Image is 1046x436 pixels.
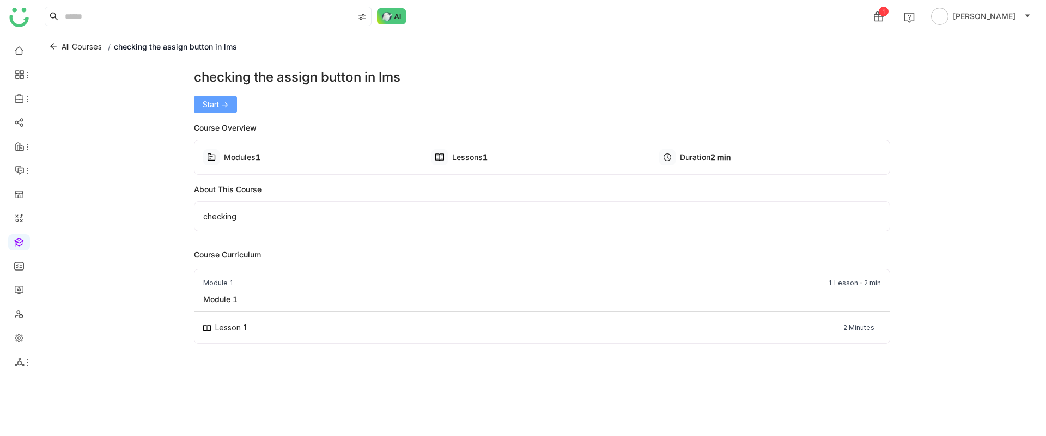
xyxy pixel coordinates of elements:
[452,152,483,162] span: Lessons
[194,96,237,113] button: Start ->
[47,38,105,56] button: All Courses
[62,41,102,53] span: All Courses
[203,99,228,110] span: Start ->
[194,122,890,133] div: Course Overview
[843,323,874,333] div: 2 Minutes
[828,278,881,288] div: 1 Lesson 2 min
[194,293,246,305] div: Module 1
[194,67,890,87] div: checking the assign button in lms
[108,42,111,51] span: /
[931,8,948,25] img: avatar
[483,152,488,162] span: 1
[9,8,29,27] img: logo
[953,10,1015,22] span: [PERSON_NAME]
[710,152,731,162] span: 2 min
[256,152,260,162] span: 1
[203,325,211,331] img: type
[224,152,256,162] span: Modules
[358,13,367,21] img: search-type.svg
[194,249,890,260] div: Course Curriculum
[435,153,444,162] img: type
[215,323,248,332] div: Lesson 1
[377,8,406,24] img: ask-buddy-normal.svg
[194,183,890,195] div: About This Course
[203,278,234,288] div: Module 1
[194,201,890,231] div: checking
[904,12,915,23] img: help.svg
[680,152,710,162] span: Duration
[879,7,889,16] div: 1
[207,153,216,162] img: type
[114,42,237,51] span: checking the assign button in lms
[929,8,1033,25] button: [PERSON_NAME]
